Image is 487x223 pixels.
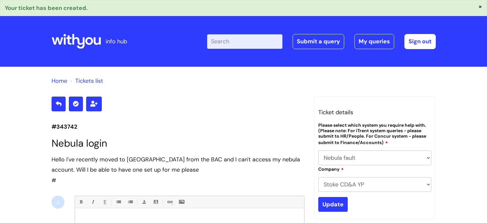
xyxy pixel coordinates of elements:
[318,166,344,172] label: Company
[126,198,134,206] a: 1. Ordered List (Ctrl-Shift-8)
[101,198,109,206] a: Underline(Ctrl-U)
[52,122,304,132] p: #343742
[52,137,304,149] h1: Nebula login
[207,34,282,48] input: Search
[140,198,148,206] a: Font Color
[75,77,103,85] a: Tickets list
[354,34,394,49] a: My queries
[318,197,348,212] input: Update
[207,34,436,49] div: | -
[404,34,436,49] a: Sign out
[69,76,103,86] li: Tickets list
[318,107,432,117] h3: Ticket details
[52,77,67,85] a: Home
[52,196,64,209] div: J
[114,198,122,206] a: • Unordered List (Ctrl-Shift-7)
[318,123,432,145] label: Please select which system you require help with. (Please note: For iTrent system queries - pleas...
[152,198,160,206] a: Back Color
[52,154,304,175] div: Hello I've recently moved to [GEOGRAPHIC_DATA] from the BAC and I can't access my nebula account....
[166,198,174,206] a: Link
[293,34,344,49] a: Submit a query
[89,198,97,206] a: Italic (Ctrl-I)
[52,154,304,185] div: #
[52,76,67,86] li: Solution home
[177,198,185,206] a: Insert Image...
[77,198,85,206] a: Bold (Ctrl-B)
[106,36,127,47] p: info hub
[478,4,482,9] button: ×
